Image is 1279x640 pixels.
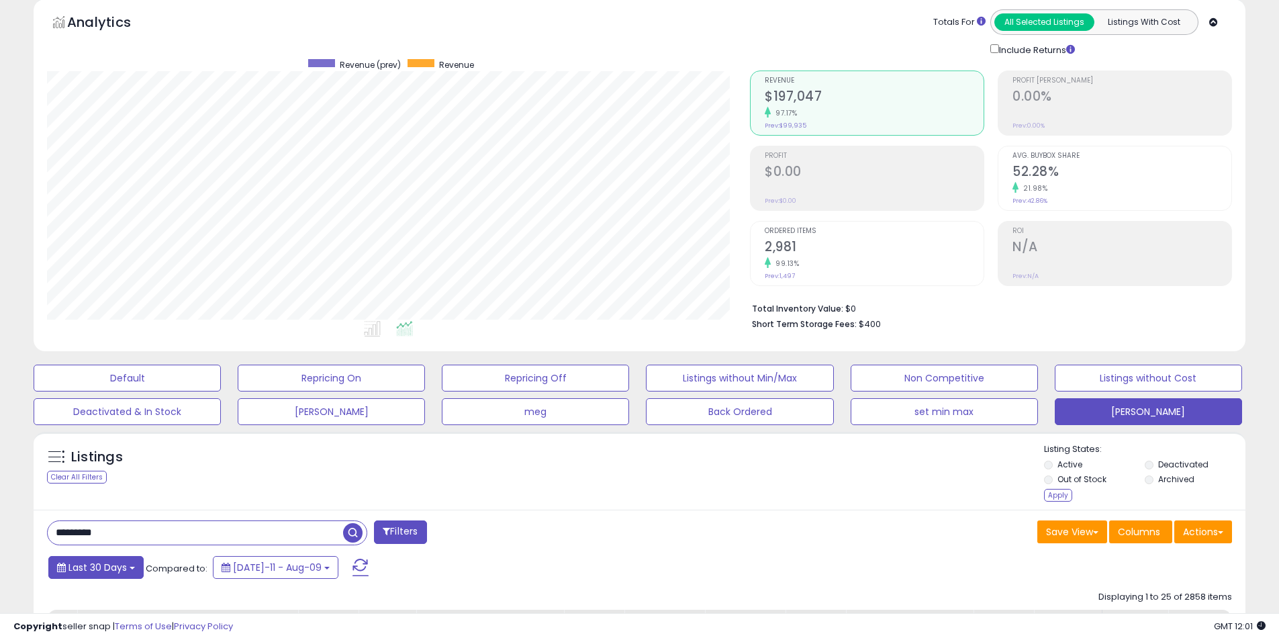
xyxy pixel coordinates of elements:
[765,89,984,107] h2: $197,047
[340,59,401,71] span: Revenue (prev)
[115,620,172,633] a: Terms of Use
[1019,183,1047,193] small: 21.98%
[1109,520,1172,543] button: Columns
[442,398,629,425] button: meg
[765,239,984,257] h2: 2,981
[1012,77,1231,85] span: Profit [PERSON_NAME]
[1158,459,1209,470] label: Deactivated
[47,471,107,484] div: Clear All Filters
[374,520,426,544] button: Filters
[68,561,127,574] span: Last 30 Days
[1012,239,1231,257] h2: N/A
[765,272,795,280] small: Prev: 1,497
[1174,520,1232,543] button: Actions
[442,365,629,392] button: Repricing Off
[765,122,806,130] small: Prev: $99,935
[238,365,425,392] button: Repricing On
[1094,13,1194,31] button: Listings With Cost
[1012,197,1047,205] small: Prev: 42.86%
[771,259,799,269] small: 99.13%
[13,620,62,633] strong: Copyright
[1214,620,1266,633] span: 2025-09-9 12:01 GMT
[933,16,986,29] div: Totals For
[851,398,1038,425] button: set min max
[859,318,881,330] span: $400
[1037,520,1107,543] button: Save View
[765,197,796,205] small: Prev: $0.00
[752,318,857,330] b: Short Term Storage Fees:
[980,42,1091,57] div: Include Returns
[771,108,797,118] small: 97.17%
[1012,228,1231,235] span: ROI
[1012,164,1231,182] h2: 52.28%
[439,59,474,71] span: Revenue
[646,365,833,392] button: Listings without Min/Max
[48,556,144,579] button: Last 30 Days
[1012,272,1039,280] small: Prev: N/A
[71,448,123,467] h5: Listings
[1044,489,1072,502] div: Apply
[1055,398,1242,425] button: [PERSON_NAME]
[1057,459,1082,470] label: Active
[146,562,207,575] span: Compared to:
[851,365,1038,392] button: Non Competitive
[752,300,1222,316] li: $0
[752,303,843,314] b: Total Inventory Value:
[1158,473,1194,485] label: Archived
[1012,122,1045,130] small: Prev: 0.00%
[238,398,425,425] button: [PERSON_NAME]
[765,152,984,160] span: Profit
[1057,473,1106,485] label: Out of Stock
[67,13,157,35] h5: Analytics
[1055,365,1242,392] button: Listings without Cost
[646,398,833,425] button: Back Ordered
[13,621,233,633] div: seller snap | |
[1044,443,1245,456] p: Listing States:
[34,398,221,425] button: Deactivated & In Stock
[1012,89,1231,107] h2: 0.00%
[765,228,984,235] span: Ordered Items
[994,13,1094,31] button: All Selected Listings
[765,164,984,182] h2: $0.00
[1012,152,1231,160] span: Avg. Buybox Share
[213,556,338,579] button: [DATE]-11 - Aug-09
[1098,591,1232,604] div: Displaying 1 to 25 of 2858 items
[174,620,233,633] a: Privacy Policy
[1118,525,1160,539] span: Columns
[233,561,322,574] span: [DATE]-11 - Aug-09
[34,365,221,392] button: Default
[765,77,984,85] span: Revenue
